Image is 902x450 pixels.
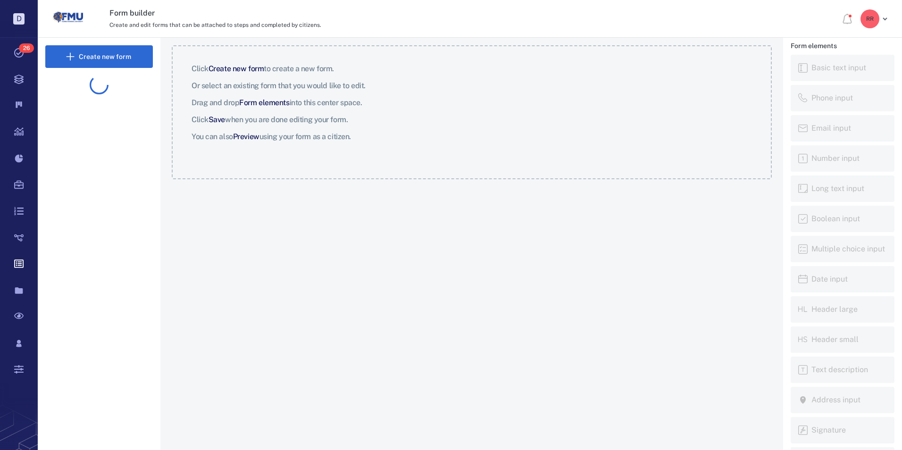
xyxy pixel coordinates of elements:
span: Drag and drop into this center space. [192,99,752,107]
span: You can also using your form as a citizen. [192,133,752,141]
span: Form elements [239,98,289,107]
button: RR [860,9,891,28]
span: Save [209,115,225,124]
span: Preview [233,132,259,141]
a: Go home [53,2,83,36]
img: Florida Memorial University logo [53,2,83,33]
span: 26 [19,43,34,53]
span: Create and edit forms that can be attached to steps and completed by citizens. [109,22,321,28]
span: Or select an existing form that you would like to edit. [192,82,752,90]
p: D [13,13,25,25]
span: Click when you are done editing your form. [192,116,752,124]
h3: Form builder [109,8,683,19]
span: Create new form [209,64,264,73]
span: Click to create a new form. [192,65,752,73]
h6: Form elements [791,42,894,51]
div: R R [860,9,879,28]
button: Create new form [45,45,153,68]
